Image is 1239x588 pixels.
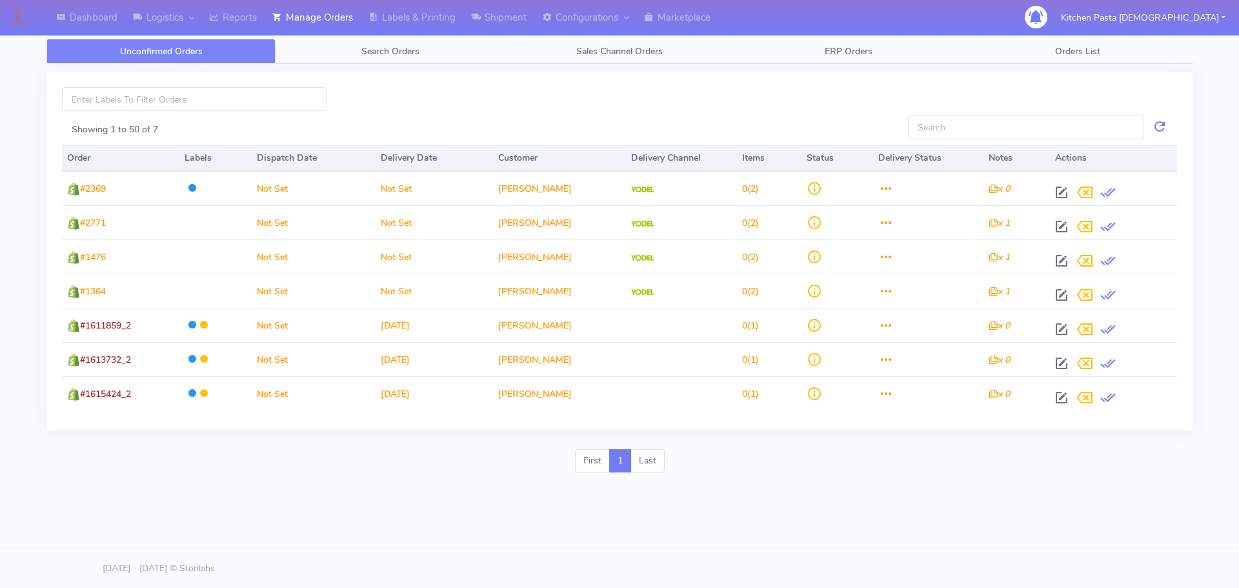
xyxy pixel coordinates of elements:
[62,145,179,171] th: Order
[989,217,1010,229] i: x 1
[80,388,131,400] span: #1615424_2
[252,342,376,376] td: Not Set
[631,221,654,227] img: Yodel
[1051,5,1235,31] button: Kitchen Pasta [DEMOGRAPHIC_DATA]
[80,354,131,366] span: #1613732_2
[80,217,106,229] span: #2771
[983,145,1050,171] th: Notes
[252,274,376,308] td: Not Set
[179,145,251,171] th: Labels
[80,183,106,195] span: #2369
[493,274,626,308] td: [PERSON_NAME]
[742,183,747,195] span: 0
[742,285,759,298] span: (2)
[989,183,1010,195] i: x 0
[742,388,747,400] span: 0
[493,376,626,411] td: [PERSON_NAME]
[252,376,376,411] td: Not Set
[989,319,1010,332] i: x 0
[493,342,626,376] td: [PERSON_NAME]
[252,239,376,274] td: Not Set
[376,145,493,171] th: Delivery Date
[742,217,759,229] span: (2)
[1055,45,1100,57] span: Orders List
[493,205,626,239] td: [PERSON_NAME]
[376,274,493,308] td: Not Set
[361,45,419,57] span: Search Orders
[46,39,1193,64] ul: Tabs
[376,205,493,239] td: Not Set
[742,354,747,366] span: 0
[825,45,872,57] span: ERP Orders
[742,251,759,263] span: (2)
[376,171,493,205] td: Not Set
[631,289,654,296] img: Yodel
[493,239,626,274] td: [PERSON_NAME]
[80,251,106,263] span: #1476
[376,239,493,274] td: Not Set
[631,187,654,193] img: Yodel
[376,342,493,376] td: [DATE]
[609,449,631,472] a: 1
[873,145,983,171] th: Delivery Status
[742,217,747,229] span: 0
[376,308,493,342] td: [DATE]
[737,145,801,171] th: Items
[989,285,1010,298] i: x 1
[80,285,106,298] span: #1364
[376,376,493,411] td: [DATE]
[80,319,131,332] span: #1611859_2
[742,354,759,366] span: (1)
[576,45,663,57] span: Sales Channel Orders
[1050,145,1177,171] th: Actions
[120,45,203,57] span: Unconfirmed Orders
[493,308,626,342] td: [PERSON_NAME]
[72,123,158,136] label: Showing 1 to 50 of 7
[62,87,327,111] input: Enter Labels To Filter Orders
[742,319,759,332] span: (1)
[742,319,747,332] span: 0
[908,115,1144,139] input: Search
[989,251,1010,263] i: x 1
[742,285,747,298] span: 0
[742,183,759,195] span: (2)
[493,171,626,205] td: [PERSON_NAME]
[252,145,376,171] th: Dispatch Date
[989,388,1010,400] i: x 0
[493,145,626,171] th: Customer
[631,255,654,261] img: Yodel
[989,354,1010,366] i: x 0
[742,251,747,263] span: 0
[252,205,376,239] td: Not Set
[742,388,759,400] span: (1)
[626,145,736,171] th: Delivery Channel
[252,171,376,205] td: Not Set
[252,308,376,342] td: Not Set
[801,145,873,171] th: Status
